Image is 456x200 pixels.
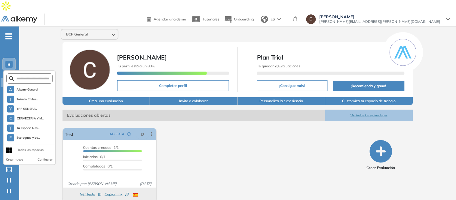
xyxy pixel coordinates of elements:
span: A [9,87,12,92]
span: ES [271,17,275,22]
span: Copiar link [105,192,129,197]
button: Ver todas las evaluaciones [325,110,413,121]
span: C [9,116,12,121]
div: Widget de chat [348,131,456,200]
span: Tu espacio Nes... [17,126,40,131]
button: Onboarding [224,13,254,26]
i: - [5,36,12,37]
button: ¡Recomienda y gana! [333,81,405,91]
span: Agendar una demo [154,17,186,21]
button: Copiar link [105,191,129,198]
span: YPF GENERAL [16,106,38,111]
img: world [261,16,268,23]
span: check-circle [127,132,131,136]
span: 1/1 [83,145,119,150]
span: [PERSON_NAME] [117,54,167,61]
div: Todos los espacios [17,148,44,152]
button: Invita a colaborar [150,97,238,105]
span: Tutoriales [203,17,219,21]
span: Plan Trial [257,53,405,62]
button: Completar perfil [117,80,229,91]
img: Logo [1,16,37,23]
button: pushpin [136,129,149,139]
a: Tutoriales [191,11,219,27]
span: Iniciadas [83,155,98,159]
span: [PERSON_NAME][EMAIL_ADDRESS][PERSON_NAME][DOMAIN_NAME] [320,19,440,24]
b: 20 [274,64,279,68]
span: Creado por: [PERSON_NAME] [65,181,119,186]
span: [DATE] [137,181,154,186]
span: T [9,126,12,131]
a: Test [65,128,73,140]
span: Talento Chilen... [17,97,38,102]
button: Crea una evaluación [63,97,150,105]
button: Customiza tu espacio de trabajo [325,97,413,105]
span: Evaluaciones abiertas [63,110,326,121]
span: ABIERTA [109,131,124,137]
button: Ver tests [80,191,102,198]
button: ¡Consigue más! [257,80,328,91]
span: [PERSON_NAME] [320,14,440,19]
span: 0/1 [83,155,106,159]
span: BCP General [66,32,88,37]
button: Configurar [38,157,53,162]
span: Eco aguas y be... [17,135,40,140]
span: Y [9,106,12,111]
span: 0/1 [83,164,113,168]
span: T [9,97,12,102]
a: Agendar una demo [147,15,186,22]
img: Foto de perfil [70,50,110,90]
span: E [9,135,12,140]
iframe: Chat Widget [348,131,456,200]
span: Onboarding [234,17,254,21]
span: B [8,62,11,67]
img: ESP [133,193,138,197]
span: Alkemy General [17,87,38,92]
span: Te quedan Evaluaciones [257,64,301,68]
span: pushpin [140,132,145,137]
span: Tu perfil está a un 80% [117,64,155,68]
button: Personaliza la experiencia [238,97,326,105]
span: CERVECERIA Y M... [17,116,44,121]
img: arrow [277,18,281,20]
span: Completados [83,164,106,168]
span: Cuentas creadas [83,145,112,150]
button: Crear nuevo [6,157,23,162]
